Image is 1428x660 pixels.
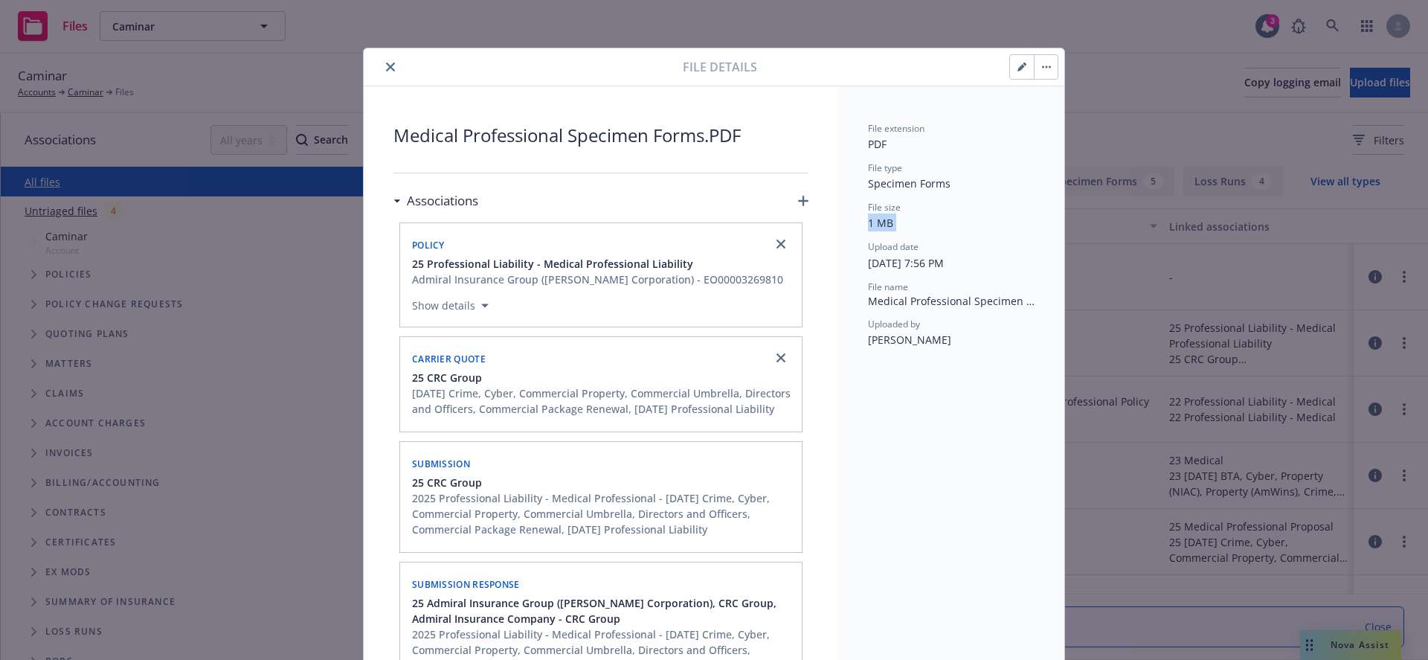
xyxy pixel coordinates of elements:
[407,191,478,211] h3: Associations
[772,349,790,367] a: close
[393,122,808,149] span: Medical Professional Specimen Forms.PDF
[683,58,757,76] span: File details
[868,201,901,214] span: File size
[868,318,920,330] span: Uploaded by
[412,458,470,470] span: Submission
[868,161,902,174] span: File type
[868,281,908,293] span: File name
[412,353,486,365] span: Carrier quote
[412,272,783,287] div: Admiral Insurance Group ([PERSON_NAME] Corporation) - EO00003269810
[412,475,793,490] button: 25 CRC Group
[772,235,790,253] a: close
[868,216,893,230] span: 1 MB
[868,137,887,151] span: PDF
[412,370,482,385] span: 25 CRC Group
[406,297,495,315] button: Show details
[412,475,482,490] span: 25 CRC Group
[382,58,399,76] button: close
[412,256,693,272] span: 25 Professional Liability - Medical Professional Liability
[868,240,919,253] span: Upload date
[412,239,445,251] span: Policy
[868,122,924,135] span: File extension
[393,191,478,211] div: Associations
[868,333,951,347] span: [PERSON_NAME]
[868,176,951,190] span: Specimen Forms
[412,595,793,627] button: 25 Admiral Insurance Group ([PERSON_NAME] Corporation), CRC Group, Admiral Insurance Company - CR...
[412,578,520,591] span: Submission response
[412,385,793,417] div: [DATE] Crime, Cyber, Commercial Property, Commercial Umbrella, Directors and Officers, Commercial...
[412,370,793,385] button: 25 CRC Group
[868,256,944,270] span: [DATE] 7:56 PM
[412,256,783,272] button: 25 Professional Liability - Medical Professional Liability
[868,293,1035,309] span: Medical Professional Specimen Forms.PDF
[412,490,793,537] div: 2025 Professional Liability - Medical Professional - [DATE] Crime, Cyber, Commercial Property, Co...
